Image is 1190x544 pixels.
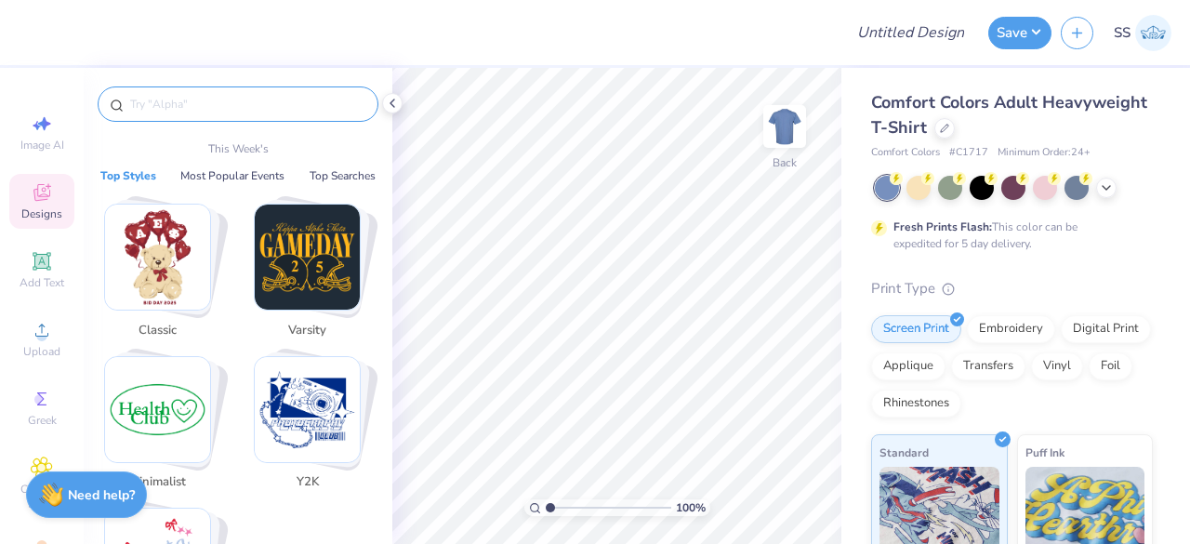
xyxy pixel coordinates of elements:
span: Greek [28,413,57,428]
div: Applique [871,352,945,380]
div: Transfers [951,352,1025,380]
img: Y2K [255,357,360,462]
span: Clipart & logos [9,482,74,511]
div: Rhinestones [871,390,961,418]
img: Sonia Seth [1135,15,1171,51]
strong: Fresh Prints Flash: [893,219,992,234]
div: Print Type [871,278,1153,299]
span: Classic [127,322,188,340]
div: This color can be expedited for 5 day delivery. [893,219,1122,252]
span: Minimum Order: 24 + [998,145,1091,161]
div: Back [773,154,797,171]
span: # C1717 [949,145,988,161]
span: Upload [23,344,60,359]
span: Image AI [20,138,64,153]
div: Screen Print [871,315,961,343]
button: Stack Card Button Classic [93,204,233,347]
button: Save [988,17,1051,49]
button: Most Popular Events [175,166,290,185]
span: Standard [879,443,929,462]
button: Stack Card Button Varsity [243,204,383,347]
span: 100 % [676,499,706,516]
span: Add Text [20,275,64,290]
img: Minimalist [105,357,210,462]
div: Vinyl [1031,352,1083,380]
span: Minimalist [127,473,188,492]
span: Comfort Colors [871,145,940,161]
span: Comfort Colors Adult Heavyweight T-Shirt [871,91,1147,139]
input: Try "Alpha" [128,95,366,113]
img: Classic [105,205,210,310]
span: Y2K [277,473,337,492]
button: Stack Card Button Minimalist [93,356,233,499]
div: Digital Print [1061,315,1151,343]
input: Untitled Design [842,14,979,51]
strong: Need help? [68,486,135,504]
img: Back [766,108,803,145]
button: Top Styles [95,166,162,185]
img: Varsity [255,205,360,310]
button: Top Searches [304,166,381,185]
span: SS [1114,22,1130,44]
a: SS [1114,15,1171,51]
span: Designs [21,206,62,221]
p: This Week's [208,140,269,157]
span: Puff Ink [1025,443,1064,462]
span: Varsity [277,322,337,340]
button: Stack Card Button Y2K [243,356,383,499]
div: Foil [1089,352,1132,380]
div: Embroidery [967,315,1055,343]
